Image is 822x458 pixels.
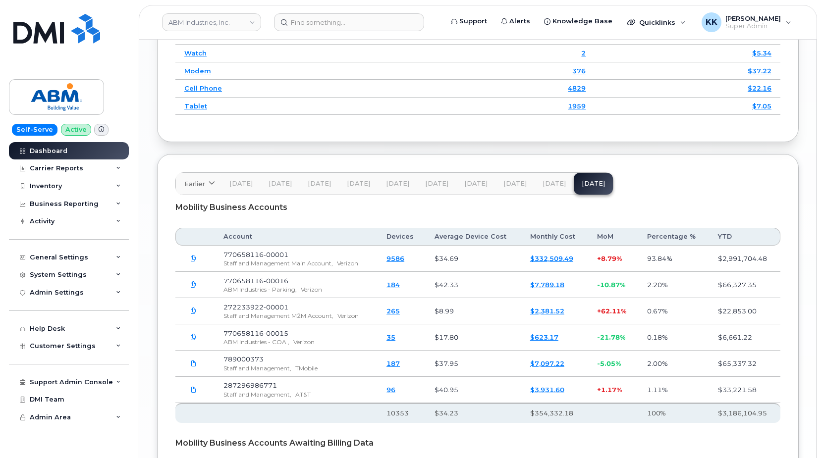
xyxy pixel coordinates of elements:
[215,228,378,246] th: Account
[223,391,291,398] span: Staff and Management,
[426,298,521,324] td: $8.99
[223,286,297,293] span: ABM Industries - Parking,
[444,11,494,31] a: Support
[638,272,709,298] td: 2.20%
[752,102,771,110] a: $7.05
[184,179,205,189] span: Earlier
[530,333,558,341] a: $623.17
[597,307,601,315] span: +
[725,14,781,22] span: [PERSON_NAME]
[601,307,626,315] span: 62.11%
[337,312,359,319] span: Verizon
[503,180,527,188] span: [DATE]
[386,386,395,394] a: 96
[184,355,203,372] a: ABM.789000373.statement-DETAIL-Jul25-Aug242025.pdf
[709,403,780,423] th: $3,186,104.95
[509,16,530,26] span: Alerts
[426,324,521,351] td: $17.80
[638,377,709,403] td: 1.11%
[597,281,625,289] span: -10.87%
[752,49,771,57] a: $5.34
[269,180,292,188] span: [DATE]
[295,364,318,372] span: TMobile
[184,67,211,75] a: Modem
[537,11,619,31] a: Knowledge Base
[184,102,207,110] a: Tablet
[425,180,448,188] span: [DATE]
[223,259,333,267] span: Staff and Management Main Account,
[223,303,288,311] span: 272233922-00001
[709,272,780,298] td: $66,327.35
[386,333,395,341] a: 35
[709,324,780,351] td: $6,661.22
[530,359,564,367] a: $7,097.22
[597,386,601,394] span: +
[568,84,586,92] a: 4829
[223,312,333,319] span: Staff and Management M2M Account,
[386,359,400,367] a: 187
[459,16,487,26] span: Support
[748,67,771,75] a: $37.22
[223,381,277,389] span: 287296986771
[709,377,780,403] td: $33,221.58
[638,298,709,324] td: 0.67%
[347,180,370,188] span: [DATE]
[223,338,289,346] span: ABM Industries - COA ,
[620,12,693,32] div: Quicklinks
[295,391,311,398] span: AT&T
[581,49,586,57] a: 2
[223,364,291,372] span: Staff and Management,
[337,259,358,267] span: Verizon
[638,351,709,377] td: 2.00%
[725,22,781,30] span: Super Admin
[386,180,409,188] span: [DATE]
[530,307,564,315] a: $2,381.52
[601,254,622,262] span: 8.79%
[709,246,780,272] td: $2,991,704.48
[597,254,601,262] span: +
[638,246,709,272] td: 93.84%
[695,12,798,32] div: Kristin Kammer-Grossman
[709,298,780,324] td: $22,853.00
[175,195,780,220] div: Mobility Business Accounts
[494,11,537,31] a: Alerts
[530,281,564,289] a: $7,789.18
[162,13,261,31] a: ABM Industries, Inc.
[293,338,315,346] span: Verizon
[426,377,521,403] td: $40.95
[274,13,424,31] input: Find something...
[426,246,521,272] td: $34.69
[426,351,521,377] td: $37.95
[378,403,426,423] th: 10353
[638,324,709,351] td: 0.18%
[386,254,404,262] a: 9586
[597,333,625,341] span: -21.78%
[568,102,586,110] a: 1959
[709,351,780,377] td: $65,337.32
[543,180,566,188] span: [DATE]
[638,228,709,246] th: Percentage %
[386,307,400,315] a: 265
[521,228,588,246] th: Monthly Cost
[639,18,675,26] span: Quicklinks
[530,254,573,262] a: $332,509.49
[426,403,521,423] th: $34.23
[223,329,288,337] span: 770658116-00015
[229,180,253,188] span: [DATE]
[184,84,222,92] a: Cell Phone
[184,49,207,57] a: Watch
[386,281,400,289] a: 184
[223,251,288,258] span: 770658116-00001
[378,228,426,246] th: Devices
[521,403,588,423] th: $354,332.18
[601,386,622,394] span: 1.17%
[176,173,221,195] a: Earlier
[426,228,521,246] th: Average Device Cost
[709,228,780,246] th: YTD
[530,386,564,394] a: $3,931.60
[223,355,264,363] span: 789000373
[301,286,322,293] span: Verizon
[552,16,612,26] span: Knowledge Base
[706,16,717,28] span: KK
[748,84,771,92] a: $22.16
